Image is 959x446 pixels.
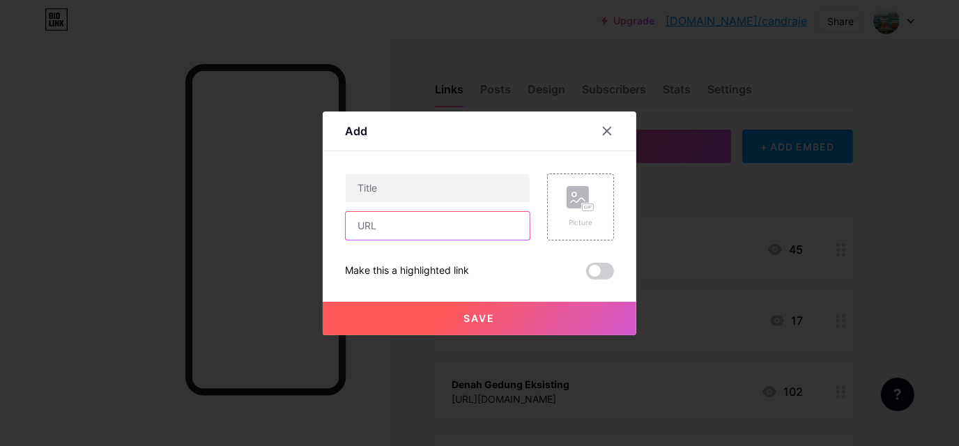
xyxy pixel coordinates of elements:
div: Make this a highlighted link [345,263,469,279]
div: Add [345,123,367,139]
div: Picture [567,217,594,228]
input: URL [346,212,530,240]
button: Save [323,302,636,335]
input: Title [346,174,530,202]
span: Save [464,312,496,324]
